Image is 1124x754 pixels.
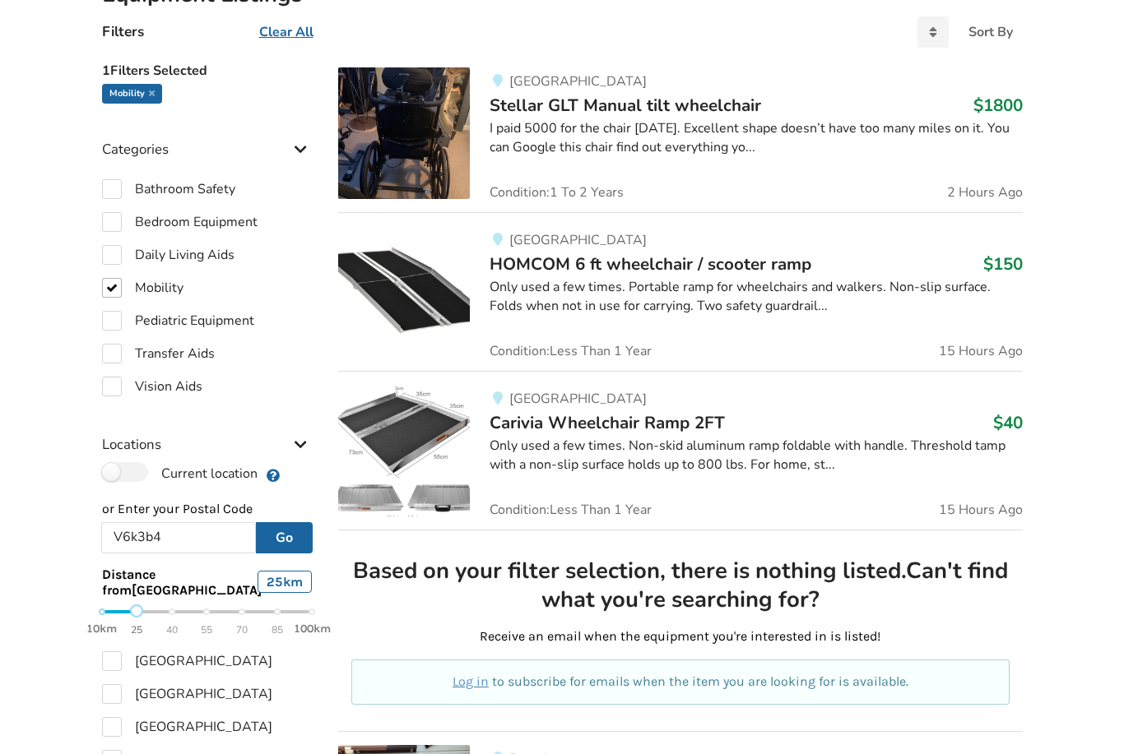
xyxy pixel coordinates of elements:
div: 25 km [258,571,312,593]
label: Mobility [102,278,183,298]
div: Only used a few times. Non-skid aluminum ramp foldable with handle. Threshold tamp with a non-sli... [490,437,1022,474]
div: Only used a few times. Portable ramp for wheelchairs and walkers. Non-slip surface. Folds when no... [490,278,1022,316]
a: mobility-homcom 6 ft wheelchair / scooter ramp[GEOGRAPHIC_DATA]HOMCOM 6 ft wheelchair / scooter r... [338,212,1022,371]
label: Bedroom Equipment [102,212,258,232]
a: mobility-stellar glt manual tilt wheelchair [GEOGRAPHIC_DATA]Stellar GLT Manual tilt wheelchair$1... [338,67,1022,212]
strong: 100km [294,622,331,636]
span: 15 Hours Ago [939,345,1023,358]
span: [GEOGRAPHIC_DATA] [509,231,647,249]
strong: 10km [86,622,117,636]
div: Mobility [102,84,162,104]
span: HOMCOM 6 ft wheelchair / scooter ramp [490,252,811,275]
p: Receive an email when the equipment you're interested in is listed! [351,627,1009,646]
div: I paid 5000 for the chair [DATE]. Excellent shape doesn’t have too many miles on it. You can Goog... [490,119,1022,157]
span: [GEOGRAPHIC_DATA] [509,390,647,408]
label: Current location [102,462,258,483]
h4: Filters [102,22,144,41]
label: [GEOGRAPHIC_DATA] [102,717,272,737]
label: Daily Living Aids [102,245,235,265]
a: Log in [453,673,489,689]
label: Bathroom Safety [102,179,235,199]
span: [GEOGRAPHIC_DATA] [509,72,647,90]
p: to subscribe for emails when the item you are looking for is available. [371,673,989,692]
span: 15 Hours Ago [939,503,1023,516]
h5: 1 Filters Selected [102,54,313,84]
span: Carivia Wheelchair Ramp 2FT [490,411,725,434]
img: mobility-homcom 6 ft wheelchair / scooter ramp [338,226,470,358]
h3: $1800 [973,95,1023,116]
span: Condition: 1 To 2 Years [490,186,624,199]
label: Vision Aids [102,377,202,396]
u: Clear All [259,23,314,41]
span: Stellar GLT Manual tilt wheelchair [490,94,761,117]
img: mobility-carivia wheelchair ramp 2ft [338,385,470,516]
span: 85 [272,621,283,640]
div: Locations [102,403,313,461]
span: 40 [166,621,178,640]
span: Condition: Less Than 1 Year [490,503,652,516]
span: Distance from [GEOGRAPHIC_DATA] [102,567,262,598]
label: Pediatric Equipment [102,311,254,331]
div: Sort By [968,25,1013,39]
span: 25 [131,621,142,640]
label: Transfer Aids [102,344,215,363]
label: [GEOGRAPHIC_DATA] [102,684,272,704]
input: Post Code [101,522,257,553]
span: Condition: Less Than 1 Year [490,345,652,358]
button: Go [256,522,313,553]
p: or Enter your Postal Code [102,500,313,519]
span: 2 Hours Ago [947,186,1023,199]
h3: $150 [983,253,1023,275]
h2: Based on your filter selection, there is nothing listed. Can't find what you're searching for? [351,557,1009,615]
img: mobility-stellar glt manual tilt wheelchair [338,67,470,199]
span: 55 [201,621,212,640]
h3: $40 [993,412,1023,433]
div: Categories [102,108,313,166]
span: 70 [236,621,248,640]
a: mobility-carivia wheelchair ramp 2ft[GEOGRAPHIC_DATA]Carivia Wheelchair Ramp 2FT$40Only used a fe... [338,371,1022,530]
label: [GEOGRAPHIC_DATA] [102,651,272,671]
